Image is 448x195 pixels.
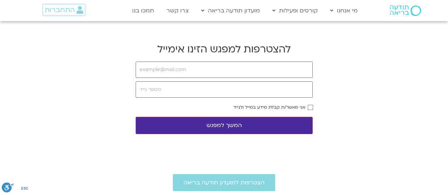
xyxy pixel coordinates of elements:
[163,4,192,17] a: צרו קשר
[136,81,313,98] input: מספר נייד
[233,105,305,110] label: אני מאשר/ת קבלת מידע במייל ולנייד
[45,6,75,14] span: התחברות
[129,4,158,17] a: תמכו בנו
[183,179,265,186] span: הצטרפות למועדון תודעה בריאה
[42,4,85,16] a: התחברות
[327,4,361,17] a: מי אנחנו
[136,117,313,134] button: המשך למפגש
[136,42,313,56] h2: להצטרפות למפגש הזינו אימייל
[198,4,263,17] a: מועדון תודעה בריאה
[173,174,275,191] a: הצטרפות למועדון תודעה בריאה
[269,4,321,17] a: קורסים ופעילות
[136,62,313,78] input: example@mail.com
[390,5,421,16] img: תודעה בריאה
